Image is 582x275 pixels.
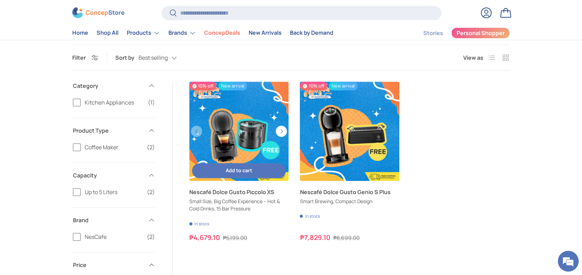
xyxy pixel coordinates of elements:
[423,26,443,40] a: Stories
[189,188,289,196] a: Nescafé Dolce Gusto Piccolo XS
[451,27,510,39] a: Personal Shopper
[300,188,399,196] a: Nescafé Dolce Gusto Genio S Plus
[72,54,86,61] span: Filter
[72,26,88,40] a: Home
[406,26,510,40] nav: Secondary
[36,39,117,48] div: Chat with us now
[73,126,144,135] span: Product Type
[300,82,327,90] span: 10% off
[139,52,191,64] button: Best selling
[114,3,131,20] div: Minimize live chat window
[72,8,124,18] img: ConcepStore
[164,26,200,40] summary: Brands
[73,163,155,188] summary: Capacity
[73,118,155,143] summary: Product Type
[147,233,155,241] span: (2)
[189,82,216,90] span: 10% off
[73,82,144,90] span: Category
[189,82,289,181] a: Nescafé Dolce Gusto Piccolo XS
[123,26,164,40] summary: Products
[85,98,144,107] span: Kitchen Appliances
[115,53,139,62] label: Sort by
[329,82,358,90] span: New arrival
[218,82,247,90] span: New arrival
[290,26,333,40] a: Back by Demand
[85,188,143,196] span: Up to 5 Liters
[72,54,98,61] button: Filter
[226,167,252,174] span: Add to cart
[139,55,168,61] span: Best selling
[73,216,144,224] span: Brand
[3,190,132,214] textarea: Type your message and hit 'Enter'
[85,143,143,151] span: Coffee Maker
[40,87,96,158] span: We're online!
[85,233,143,241] span: NesCafe
[73,208,155,233] summary: Brand
[147,188,155,196] span: (2)
[249,26,282,40] a: New Arrivals
[204,26,240,40] a: ConcepDeals
[73,261,144,269] span: Price
[147,143,155,151] span: (2)
[97,26,118,40] a: Shop All
[192,163,286,178] button: Add to cart
[72,26,333,40] nav: Primary
[463,53,483,62] span: View as
[148,98,155,107] span: (1)
[457,31,505,36] span: Personal Shopper
[73,73,155,98] summary: Category
[300,82,399,181] a: Nescafé Dolce Gusto Genio S Plus
[73,171,144,180] span: Capacity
